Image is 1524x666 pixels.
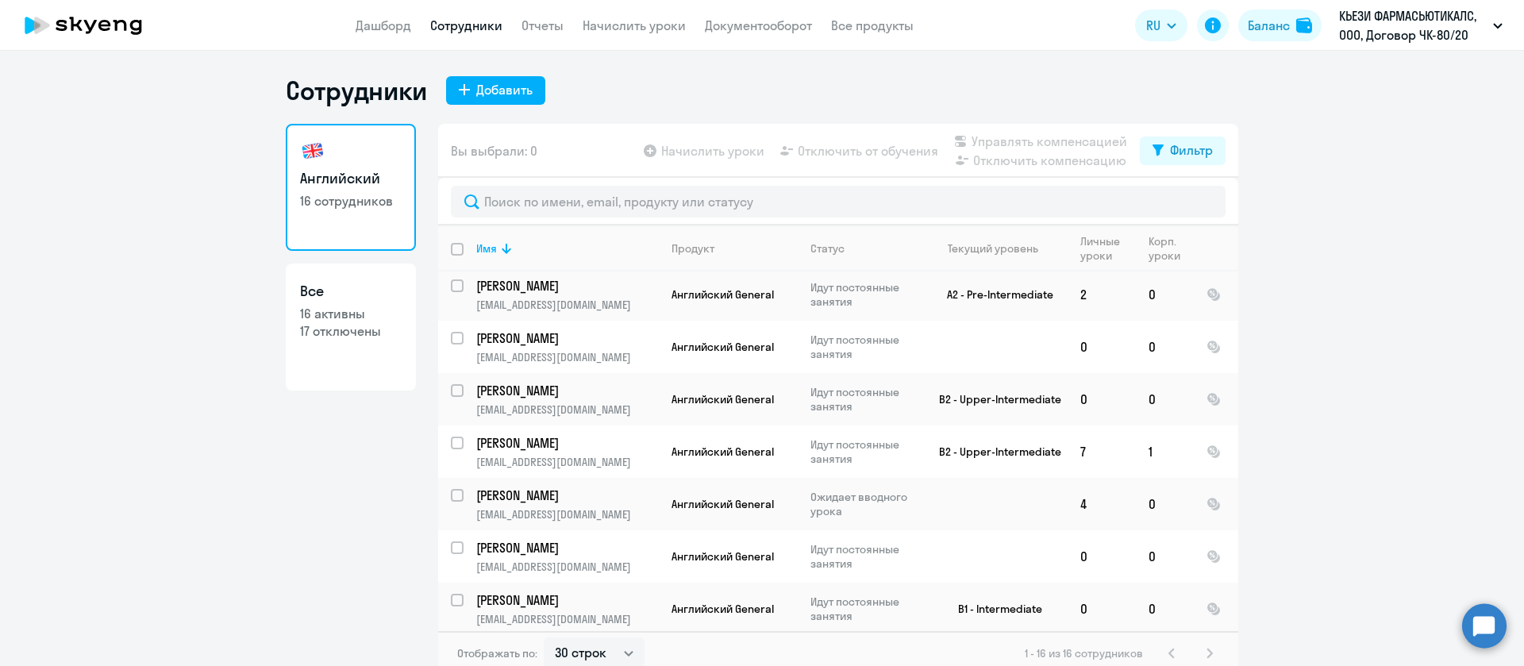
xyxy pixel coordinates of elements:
span: Английский General [672,340,774,354]
td: 0 [1136,268,1194,321]
h1: Сотрудники [286,75,427,106]
a: Дашборд [356,17,411,33]
button: RU [1135,10,1187,41]
img: english [300,138,325,164]
a: [PERSON_NAME] [476,591,658,609]
span: Английский General [672,392,774,406]
div: Имя [476,241,497,256]
td: 0 [1068,583,1136,635]
p: 16 сотрудников [300,192,402,210]
p: [PERSON_NAME] [476,434,656,452]
td: 0 [1136,373,1194,425]
div: Текущий уровень [933,241,1067,256]
p: [EMAIL_ADDRESS][DOMAIN_NAME] [476,612,658,626]
span: RU [1146,16,1160,35]
td: 2 [1068,268,1136,321]
p: [EMAIL_ADDRESS][DOMAIN_NAME] [476,455,658,469]
button: Добавить [446,76,545,105]
span: Отображать по: [457,646,537,660]
div: Корп. уроки [1149,234,1193,263]
a: Отчеты [521,17,564,33]
td: 0 [1068,530,1136,583]
td: 0 [1136,321,1194,373]
p: [EMAIL_ADDRESS][DOMAIN_NAME] [476,560,658,574]
div: Продукт [672,241,797,256]
p: [PERSON_NAME] [476,382,656,399]
button: Балансbalance [1238,10,1322,41]
div: Личные уроки [1080,234,1125,263]
p: [EMAIL_ADDRESS][DOMAIN_NAME] [476,298,658,312]
div: Статус [810,241,919,256]
a: [PERSON_NAME] [476,539,658,556]
p: [PERSON_NAME] [476,329,656,347]
a: [PERSON_NAME] [476,434,658,452]
td: 0 [1136,530,1194,583]
p: [PERSON_NAME] [476,277,656,295]
input: Поиск по имени, email, продукту или статусу [451,186,1226,218]
div: Личные уроки [1080,234,1135,263]
a: Все продукты [831,17,914,33]
td: 0 [1068,321,1136,373]
p: Идут постоянные занятия [810,333,919,361]
td: 0 [1136,478,1194,530]
div: Добавить [476,80,533,99]
h3: Английский [300,168,402,189]
span: 1 - 16 из 16 сотрудников [1025,646,1143,660]
div: Имя [476,241,658,256]
div: Продукт [672,241,714,256]
span: Вы выбрали: 0 [451,141,537,160]
td: 0 [1068,373,1136,425]
a: Документооборот [705,17,812,33]
div: Корп. уроки [1149,234,1183,263]
p: [PERSON_NAME] [476,539,656,556]
h3: Все [300,281,402,302]
td: B2 - Upper-Intermediate [920,425,1068,478]
a: Начислить уроки [583,17,686,33]
td: B2 - Upper-Intermediate [920,373,1068,425]
a: [PERSON_NAME] [476,277,658,295]
a: Сотрудники [430,17,502,33]
td: 4 [1068,478,1136,530]
a: Все16 активны17 отключены [286,264,416,391]
span: Английский General [672,497,774,511]
td: 0 [1136,583,1194,635]
div: Текущий уровень [948,241,1038,256]
a: [PERSON_NAME] [476,329,658,347]
p: [EMAIL_ADDRESS][DOMAIN_NAME] [476,350,658,364]
div: Фильтр [1170,141,1213,160]
p: [PERSON_NAME] [476,591,656,609]
span: Английский General [672,287,774,302]
div: Статус [810,241,845,256]
img: balance [1296,17,1312,33]
button: Фильтр [1140,137,1226,165]
a: [PERSON_NAME] [476,487,658,504]
td: 7 [1068,425,1136,478]
td: 1 [1136,425,1194,478]
p: 17 отключены [300,322,402,340]
p: Идут постоянные занятия [810,437,919,466]
p: [PERSON_NAME] [476,487,656,504]
p: Идут постоянные занятия [810,595,919,623]
p: 16 активны [300,305,402,322]
p: Идут постоянные занятия [810,385,919,414]
p: [EMAIL_ADDRESS][DOMAIN_NAME] [476,507,658,522]
div: Баланс [1248,16,1290,35]
p: Идут постоянные занятия [810,280,919,309]
p: [EMAIL_ADDRESS][DOMAIN_NAME] [476,402,658,417]
span: Английский General [672,602,774,616]
p: Идут постоянные занятия [810,542,919,571]
button: КЬЕЗИ ФАРМАСЬЮТИКАЛС, ООО, Договор ЧК-80/20 [1331,6,1511,44]
span: Английский General [672,445,774,459]
span: Английский General [672,549,774,564]
p: КЬЕЗИ ФАРМАСЬЮТИКАЛС, ООО, Договор ЧК-80/20 [1339,6,1487,44]
p: Ожидает вводного урока [810,490,919,518]
a: [PERSON_NAME] [476,382,658,399]
a: Английский16 сотрудников [286,124,416,251]
td: B1 - Intermediate [920,583,1068,635]
td: A2 - Pre-Intermediate [920,268,1068,321]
